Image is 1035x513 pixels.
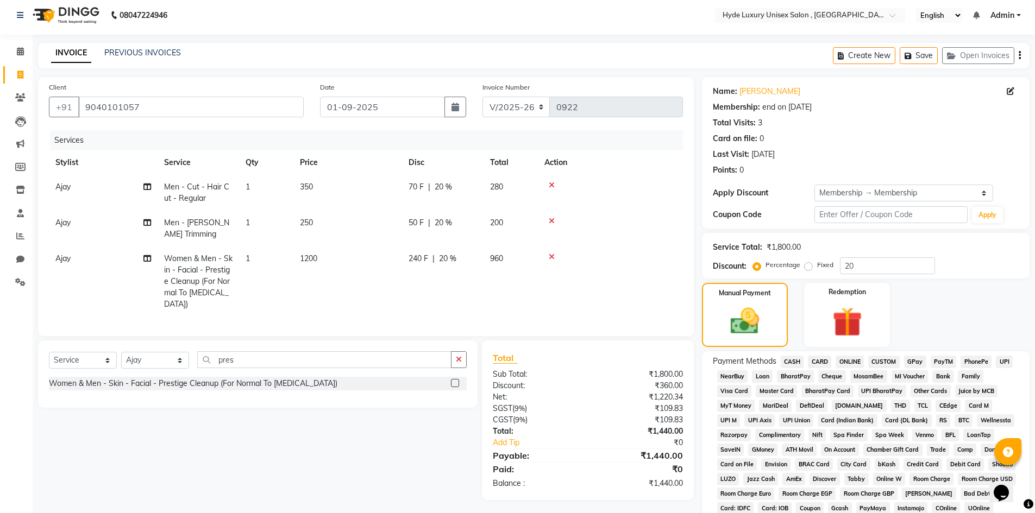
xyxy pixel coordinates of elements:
span: LUZO [717,473,739,485]
label: Fixed [817,260,833,270]
span: GMoney [748,444,777,456]
span: BharatPay [777,370,814,383]
span: [PERSON_NAME] [902,487,956,500]
span: UPI [996,356,1013,368]
span: CARD [808,356,831,368]
span: Men - [PERSON_NAME] Trimming [164,218,229,239]
span: CUSTOM [868,356,900,368]
span: UPI Union [779,414,813,427]
span: BRAC Card [795,458,833,471]
span: Juice by MCB [955,385,998,397]
span: Bank [932,370,954,383]
span: Family [958,370,983,383]
span: Card (DL Bank) [882,414,932,427]
span: UPI BharatPay [858,385,906,397]
div: ₹109.83 [588,403,691,414]
div: ₹1,440.00 [588,478,691,489]
span: GPay [904,356,926,368]
span: 250 [300,218,313,227]
span: City Card [837,458,870,471]
button: Apply [972,207,1003,223]
th: Total [484,150,538,175]
div: Paid: [485,463,588,476]
label: Invoice Number [482,83,530,92]
span: Bad Debts [961,487,997,500]
span: UPI Axis [744,414,775,427]
span: | [432,253,435,264]
a: Add Tip [485,437,605,448]
span: UPI M [717,414,741,427]
div: Service Total: [713,242,762,253]
iframe: chat widget [989,470,1024,502]
span: MariDeal [759,400,792,412]
span: Jazz Cash [743,473,778,485]
div: Membership: [713,102,760,113]
span: Payment Methods [713,356,776,367]
span: Complimentary [755,429,804,441]
span: 1200 [300,254,317,263]
div: Payable: [485,449,588,462]
span: [DOMAIN_NAME] [832,400,887,412]
a: [PERSON_NAME] [739,86,800,97]
span: CASH [781,356,804,368]
label: Date [320,83,335,92]
span: Debit Card [946,458,984,471]
span: 1 [246,218,250,227]
label: Redemption [829,287,866,297]
span: SaveIN [717,444,744,456]
span: Envision [761,458,791,471]
div: ₹1,800.00 [767,242,801,253]
span: ATH Movil [782,444,817,456]
div: Name: [713,86,737,97]
span: AmEx [782,473,805,485]
div: [DATE] [751,149,775,160]
div: ₹1,800.00 [588,369,691,380]
img: _gift.svg [823,303,871,340]
span: Tabby [844,473,869,485]
input: Search or Scan [197,351,451,368]
th: Disc [402,150,484,175]
span: 350 [300,182,313,192]
span: DefiDeal [796,400,827,412]
span: 9% [515,404,525,413]
a: INVOICE [51,43,91,63]
span: Room Charge GBP [840,487,898,500]
span: Total [493,352,518,364]
button: Save [900,47,938,64]
span: TCL [914,400,932,412]
span: Shoutlo [988,458,1016,471]
span: Visa Card [717,385,752,397]
th: Qty [239,150,293,175]
span: 50 F [409,217,424,229]
div: ₹109.83 [588,414,691,426]
label: Client [49,83,66,92]
span: Women & Men - Skin - Facial - Prestige Cleanup (For Normal To [MEDICAL_DATA]) [164,254,233,309]
div: Apply Discount [713,187,815,199]
span: 280 [490,182,503,192]
div: ₹360.00 [588,380,691,391]
img: _cash.svg [722,305,768,338]
th: Service [158,150,239,175]
div: Card on file: [713,133,757,144]
span: CGST [493,415,513,425]
span: MI Voucher [892,370,929,383]
div: ₹0 [605,437,691,448]
span: Spa Week [872,429,908,441]
span: 20 % [439,253,456,264]
div: Balance : [485,478,588,489]
div: Coupon Code [713,209,815,220]
span: Master Card [756,385,797,397]
span: RS [936,414,951,427]
div: Discount: [485,380,588,391]
button: Open Invoices [942,47,1014,64]
span: Room Charge Euro [717,487,775,500]
div: ( ) [485,414,588,426]
span: 9% [515,415,525,424]
div: Last Visit: [713,149,749,160]
span: | [428,217,430,229]
th: Stylist [49,150,158,175]
input: Search by Name/Mobile/Email/Code [78,97,304,117]
label: Manual Payment [719,288,771,298]
span: Spa Finder [830,429,868,441]
span: PhonePe [961,356,992,368]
